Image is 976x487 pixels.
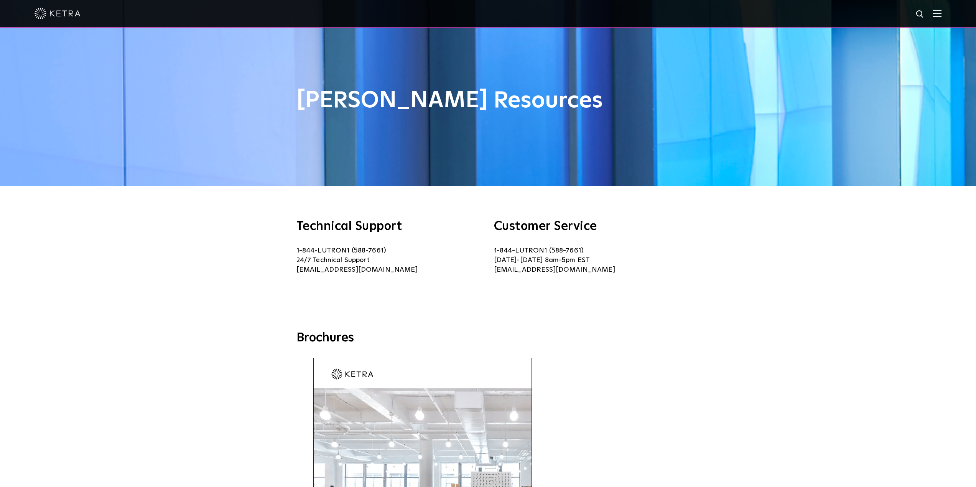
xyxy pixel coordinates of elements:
[915,10,925,19] img: search icon
[296,220,482,233] h3: Technical Support
[296,88,680,113] h1: [PERSON_NAME] Resources
[35,8,81,19] img: ketra-logo-2019-white
[296,330,680,346] h3: Brochures
[494,246,680,275] p: 1-844-LUTRON1 (588-7661) [DATE]-[DATE] 8am-5pm EST [EMAIL_ADDRESS][DOMAIN_NAME]
[296,266,418,273] a: [EMAIL_ADDRESS][DOMAIN_NAME]
[933,10,941,17] img: Hamburger%20Nav.svg
[494,220,680,233] h3: Customer Service
[296,246,482,275] p: 1-844-LUTRON1 (588-7661) 24/7 Technical Support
